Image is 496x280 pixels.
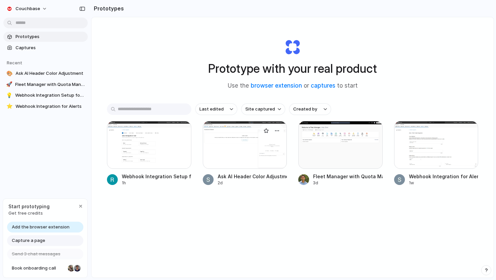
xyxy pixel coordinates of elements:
a: Prototypes [3,32,88,42]
span: Last edited [199,106,224,113]
span: Recent [7,60,22,65]
div: Nicole Kubica [67,264,75,272]
span: Ask AI Header Color Adjustment [16,70,85,77]
span: Prototypes [16,33,85,40]
button: Couchbase [3,3,51,14]
span: Webhook Integration for Alerts [16,103,85,110]
button: Last edited [195,103,237,115]
span: Site captured [245,106,275,113]
div: 💡 [6,92,12,99]
span: Capture a page [12,237,45,244]
span: Webhook Integration Setup for Alerts [15,92,85,99]
span: Couchbase [16,5,40,12]
span: Captures [16,44,85,51]
div: 1h [122,180,191,186]
div: Webhook Integration for Alerts [409,173,478,180]
div: Ask AI Header Color Adjustment [218,173,287,180]
a: Webhook Integration Setup for AlertsWebhook Integration Setup for Alerts1h [107,121,191,186]
span: Created by [293,106,317,113]
div: 2d [218,180,287,186]
span: Get free credits [8,210,50,217]
div: Fleet Manager with Quota Manager Feature [313,173,383,180]
a: Book onboarding call [7,263,83,274]
a: Captures [3,43,88,53]
a: ⭐Webhook Integration for Alerts [3,101,88,112]
div: 🚀 [6,81,12,88]
div: 3d [313,180,383,186]
div: Webhook Integration Setup for Alerts [122,173,191,180]
a: browser extension [251,82,302,89]
span: Start prototyping [8,203,50,210]
span: Fleet Manager with Quota Manager Feature [15,81,85,88]
div: Christian Iacullo [73,264,81,272]
a: captures [311,82,335,89]
a: Fleet Manager with Quota Manager FeatureFleet Manager with Quota Manager Feature3d [298,121,383,186]
span: Book onboarding call [12,265,65,272]
span: Use the or to start [228,82,358,90]
div: 1w [409,180,478,186]
a: Webhook Integration for AlertsWebhook Integration for Alerts1w [394,121,478,186]
a: 🚀Fleet Manager with Quota Manager Feature [3,80,88,90]
div: ⭐ [6,103,13,110]
a: 🎨Ask AI Header Color Adjustment [3,68,88,79]
a: Ask AI Header Color AdjustmentAsk AI Header Color Adjustment2d [203,121,287,186]
h2: Prototypes [91,4,124,12]
button: Created by [289,103,331,115]
button: Site captured [241,103,285,115]
div: 🎨 [6,70,13,77]
span: Send 3 chat messages [12,251,60,257]
a: 💡Webhook Integration Setup for Alerts [3,90,88,100]
h1: Prototype with your real product [208,60,377,77]
span: Add the browser extension [12,224,70,230]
